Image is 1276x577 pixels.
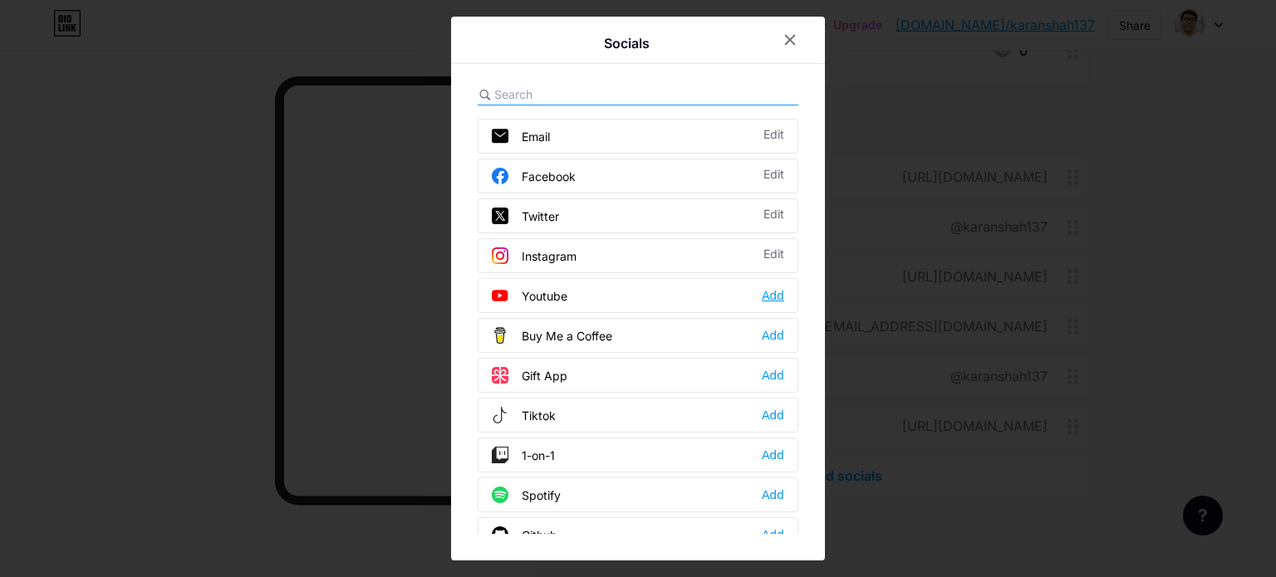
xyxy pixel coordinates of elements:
div: Gift App [492,367,567,384]
div: Edit [763,247,784,264]
input: Search [494,86,676,103]
div: Add [762,447,784,463]
div: Instagram [492,247,577,264]
div: Facebook [492,168,576,184]
div: Add [762,407,784,423]
div: 1-on-1 [492,447,555,463]
div: Spotify [492,487,561,503]
div: Buy Me a Coffee [492,327,612,344]
div: Edit [763,168,784,184]
div: Youtube [492,287,567,304]
div: Add [762,287,784,304]
div: Edit [763,128,784,144]
div: Add [762,367,784,384]
div: Email [492,128,550,144]
div: Add [762,487,784,503]
div: Twitter [492,208,559,224]
div: Add [762,526,784,543]
div: Socials [604,33,650,53]
div: Add [762,327,784,344]
div: Github [492,526,557,543]
div: Tiktok [492,407,556,423]
div: Edit [763,208,784,224]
